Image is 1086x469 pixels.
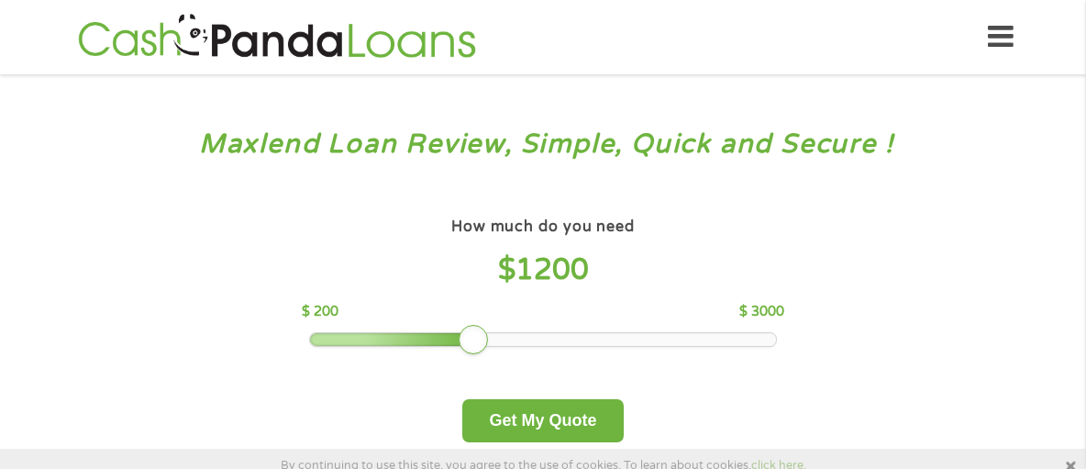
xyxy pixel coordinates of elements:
[462,399,623,442] button: Get My Quote
[302,251,783,289] h4: $
[451,218,635,237] h4: How much do you need
[72,11,482,63] img: GetLoanNow Logo
[53,128,1034,162] h3: Maxlend Loan Review, Simple, Quick and Secure !
[302,302,338,322] p: $ 200
[515,252,589,287] span: 1200
[739,302,784,322] p: $ 3000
